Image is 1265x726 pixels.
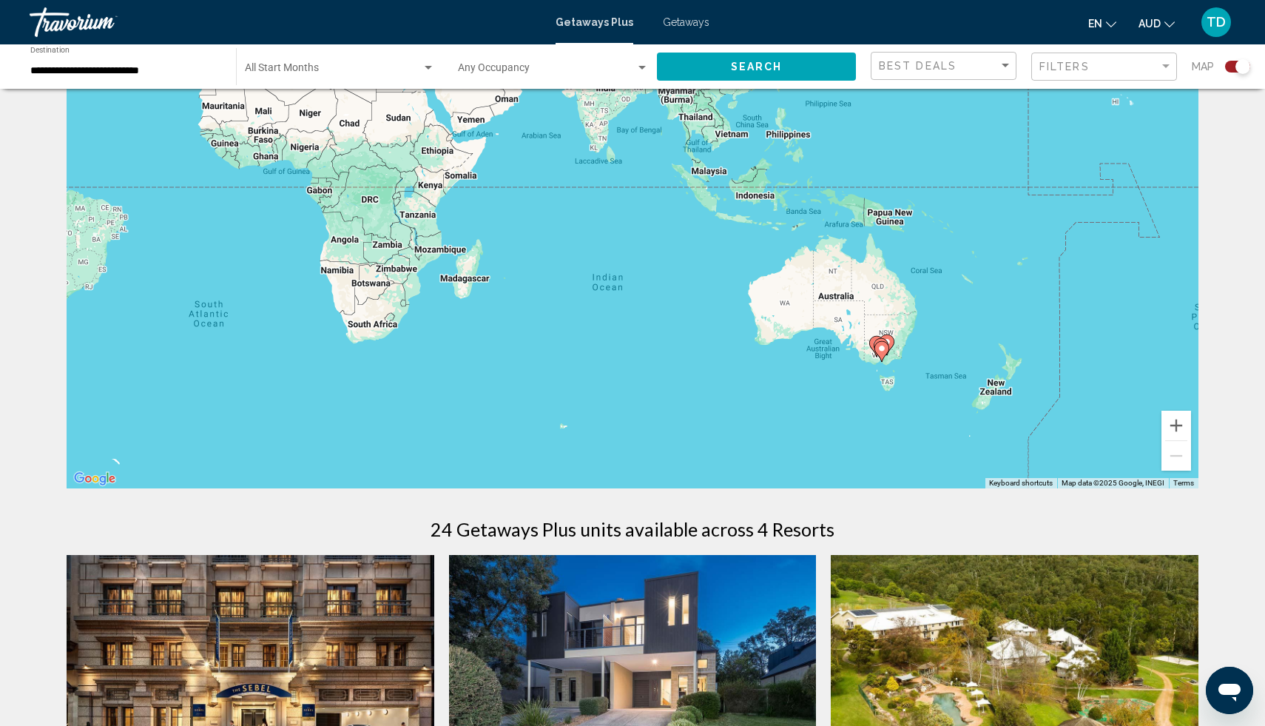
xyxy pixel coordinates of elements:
button: Keyboard shortcuts [989,478,1053,488]
h1: 24 Getaways Plus units available across 4 Resorts [431,518,834,540]
span: Map data ©2025 Google, INEGI [1062,479,1164,487]
span: Filters [1039,61,1090,73]
span: TD [1207,15,1226,30]
button: User Menu [1197,7,1235,38]
button: Search [657,53,856,80]
span: AUD [1138,18,1161,30]
img: Google [70,469,119,488]
span: Search [731,61,783,73]
button: Zoom out [1161,441,1191,471]
a: Getaways [663,16,709,28]
button: Zoom in [1161,411,1191,440]
mat-select: Sort by [879,60,1012,73]
a: Travorium [30,7,541,37]
span: Best Deals [879,60,957,72]
a: Getaways Plus [556,16,633,28]
iframe: Button to launch messaging window [1206,667,1253,714]
a: Terms [1173,479,1194,487]
button: Change currency [1138,13,1175,34]
span: en [1088,18,1102,30]
span: Map [1192,56,1214,77]
button: Filter [1031,52,1177,82]
a: Open this area in Google Maps (opens a new window) [70,469,119,488]
button: Change language [1088,13,1116,34]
